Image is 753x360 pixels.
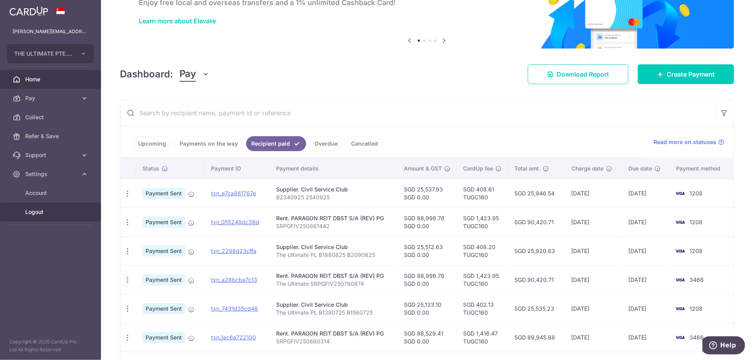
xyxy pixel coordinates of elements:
span: Payment Sent [142,188,185,199]
td: [DATE] [622,208,670,236]
p: B2340925 2540925 [276,193,391,201]
td: SGD 90,420.71 [508,265,565,294]
a: Cancelled [346,136,383,151]
td: [DATE] [622,179,670,208]
span: Due date [628,165,652,172]
a: Download Report [528,64,628,84]
span: 1208 [689,190,703,197]
td: [DATE] [565,236,622,265]
td: SGD 25,946.54 [508,179,565,208]
th: Payment details [270,158,398,179]
img: Bank Card [672,304,688,313]
td: [DATE] [565,323,622,352]
img: Bank Card [672,246,688,256]
td: SGD 90,420.71 [508,208,565,236]
span: Pay [25,94,77,102]
span: Read more on statuses [654,138,716,146]
td: SGD 25,920.83 [508,236,565,265]
td: [DATE] [565,208,622,236]
img: Bank Card [672,275,688,285]
th: Payment ID [205,158,270,179]
div: Rent. PARAGON REIT DBST S/A (REV) PG [276,330,391,337]
p: [PERSON_NAME][EMAIL_ADDRESS][DOMAIN_NAME] [13,28,88,36]
a: Payments on the way [174,136,243,151]
p: The Ultimate SRPGFIV250760874 [276,280,391,288]
p: The Ultimate PL B1380725 B1560725 [276,309,391,317]
a: txn_a28bcba7c13 [211,276,257,283]
span: 1208 [689,305,703,312]
span: Payment Sent [142,246,185,257]
td: [DATE] [565,179,622,208]
td: SGD 1,423.95 TUGC160 [457,265,508,294]
td: SGD 408.20 TUGC160 [457,236,508,265]
p: SRPGFIV250660314 [276,337,391,345]
span: Amount & GST [404,165,442,172]
span: CardUp fee [463,165,493,172]
td: [DATE] [622,265,670,294]
span: Total amt. [514,165,540,172]
p: The Ultimate PL B1880825 B2090825 [276,251,391,259]
div: Rent. PARAGON REIT DBST S/A (REV) PG [276,214,391,222]
img: Bank Card [672,333,688,342]
button: Pay [179,67,210,82]
img: Bank Card [672,189,688,198]
a: Recipient paid [246,136,306,151]
span: Account [25,189,77,197]
span: 1208 [689,219,703,225]
td: [DATE] [622,236,670,265]
button: THE ULTIMATE PTE. LTD. [7,44,94,63]
th: Payment method [670,158,734,179]
img: Bank Card [672,217,688,227]
span: 3466 [689,276,704,283]
a: Upcoming [133,136,171,151]
td: [DATE] [565,294,622,323]
td: SGD 25,537.93 SGD 0.00 [398,179,457,208]
span: Create Payment [667,69,715,79]
span: Refer & Save [25,132,77,140]
span: Download Report [557,69,609,79]
iframe: Opens a widget where you can find more information [703,336,745,356]
span: THE ULTIMATE PTE. LTD. [14,50,73,58]
span: Support [25,151,77,159]
span: Payment Sent [142,274,185,285]
a: Overdue [309,136,343,151]
td: SGD 402.13 TUGC160 [457,294,508,323]
p: SRPGFIV250861442 [276,222,391,230]
td: SGD 88,996.76 SGD 0.00 [398,208,457,236]
span: Settings [25,170,77,178]
a: txn_e7ca861767e [211,190,256,197]
div: Supplier. Civil Service Club [276,186,391,193]
span: Home [25,75,77,83]
a: Learn more about Elevate [139,17,216,25]
td: [DATE] [565,265,622,294]
span: 3466 [689,334,704,341]
span: Logout [25,208,77,216]
span: Pay [179,67,196,82]
td: [DATE] [622,294,670,323]
a: txn_055249dc38d [211,219,259,225]
a: txn_7431d35cd46 [211,305,258,312]
a: Read more on statuses [654,138,724,146]
td: [DATE] [622,323,670,352]
span: Payment Sent [142,303,185,314]
div: Supplier. Civil Service Club [276,301,391,309]
span: Payment Sent [142,332,185,343]
td: SGD 1,416.47 TUGC160 [457,323,508,352]
td: SGD 25,133.10 SGD 0.00 [398,294,457,323]
span: Collect [25,113,77,121]
div: Supplier. Civil Service Club [276,243,391,251]
td: SGD 408.61 TUGC160 [457,179,508,208]
a: txn_1ec6a722100 [211,334,256,341]
a: Create Payment [638,64,734,84]
td: SGD 88,529.41 SGD 0.00 [398,323,457,352]
td: SGD 88,996.76 SGD 0.00 [398,265,457,294]
td: SGD 89,945.88 [508,323,565,352]
span: Payment Sent [142,217,185,228]
div: Rent. PARAGON REIT DBST S/A (REV) PG [276,272,391,280]
td: SGD 25,535.23 [508,294,565,323]
span: 1208 [689,247,703,254]
td: SGD 25,512.63 SGD 0.00 [398,236,457,265]
input: Search by recipient name, payment id or reference [120,100,715,126]
a: txn_2298d23cffa [211,247,256,254]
